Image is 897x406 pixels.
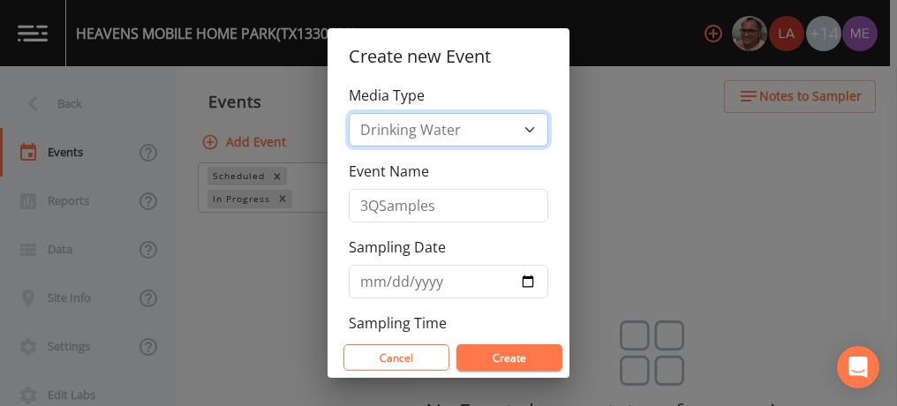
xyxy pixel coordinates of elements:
label: Sampling Date [349,237,446,258]
label: Sampling Time [349,312,447,334]
h2: Create new Event [328,28,569,85]
button: Create [456,344,562,371]
label: Event Name [349,161,429,182]
label: Media Type [349,85,425,106]
div: Open Intercom Messenger [837,346,879,388]
button: Cancel [343,344,449,371]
